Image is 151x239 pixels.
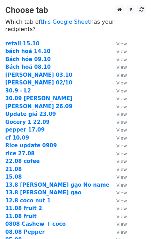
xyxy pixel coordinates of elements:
[116,190,127,195] small: View
[109,72,127,78] a: View
[116,80,127,85] small: View
[109,119,127,125] a: View
[109,48,127,54] a: View
[109,213,127,219] a: View
[109,150,127,157] a: View
[109,111,127,117] a: View
[116,96,127,101] small: View
[109,103,127,110] a: View
[109,174,127,180] a: View
[41,18,90,25] a: this Google Sheet
[109,135,127,141] a: View
[5,182,109,188] a: 13.8 [PERSON_NAME] gạo No name
[109,40,127,47] a: View
[5,80,72,86] a: [PERSON_NAME] 02/10
[5,174,22,180] a: 15.08
[5,18,146,33] p: Which tab of has your recipients?
[5,56,51,62] a: Bách hóa 09.10
[109,197,127,204] a: View
[116,143,127,148] small: View
[109,189,127,196] a: View
[5,48,50,54] a: bách hoá 14.10
[116,206,127,211] small: View
[116,104,127,109] small: View
[116,57,127,62] small: View
[5,88,31,94] a: 30.9 - L2
[5,213,37,219] a: 11.08 fruit
[116,65,127,70] small: View
[116,230,127,235] small: View
[109,205,127,211] a: View
[116,159,127,164] small: View
[109,229,127,235] a: View
[5,127,45,133] a: pepper 17.09
[116,73,127,78] small: View
[116,174,127,180] small: View
[5,221,66,227] a: 0808 Cashew + coco
[116,127,127,133] small: View
[116,88,127,94] small: View
[5,142,57,149] a: Rice update 0909
[109,56,127,62] a: View
[116,182,127,188] small: View
[109,182,127,188] a: View
[109,80,127,86] a: View
[5,64,51,70] a: Bách hoá 08.10
[116,49,127,54] small: View
[5,166,22,172] a: 21.08
[5,5,146,15] h3: Choose tab
[116,41,127,46] small: View
[5,72,72,78] a: [PERSON_NAME] 03.10
[116,222,127,227] small: View
[109,142,127,149] a: View
[5,189,81,196] a: 13.8 [PERSON_NAME] gạo
[109,158,127,164] a: View
[116,167,127,172] small: View
[109,64,127,70] a: View
[5,103,72,110] strong: [PERSON_NAME] 26.09
[116,198,127,203] small: View
[5,197,51,204] a: 12.8 coco nut 1
[5,229,45,235] a: 08.08 Pepper
[116,112,127,117] small: View
[5,95,72,102] a: 30.09 [PERSON_NAME]
[5,111,56,117] a: Update giá 23.09
[5,150,35,157] a: rice 27.08
[109,95,127,102] a: View
[109,221,127,227] a: View
[5,119,50,125] a: Gocery 1 22.09
[109,166,127,172] a: View
[109,127,127,133] a: View
[5,205,42,211] a: 11.08 fruit 2
[116,214,127,219] small: View
[5,135,29,141] a: cf 10.09
[116,135,127,141] small: View
[5,158,40,164] a: 22.08 cofee
[116,151,127,156] small: View
[5,40,39,47] a: retail 15.10
[116,120,127,125] small: View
